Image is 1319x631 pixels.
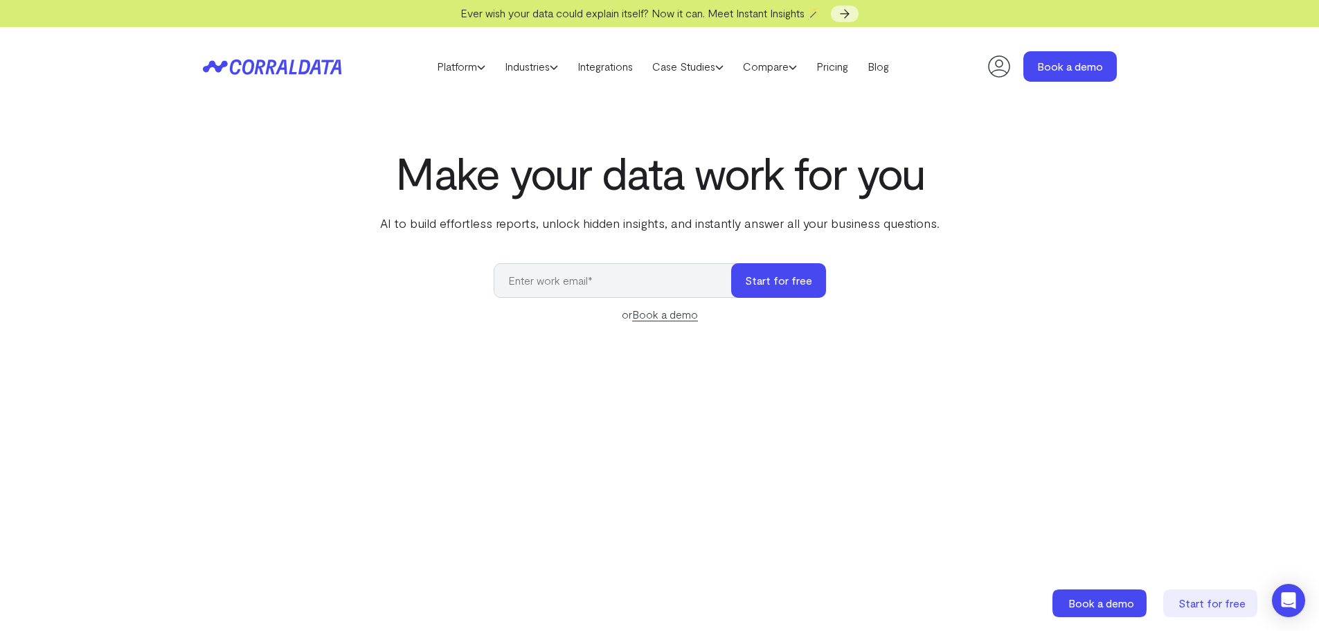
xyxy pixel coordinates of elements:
[495,56,568,77] a: Industries
[427,56,495,77] a: Platform
[1272,584,1305,617] div: Open Intercom Messenger
[377,148,942,197] h1: Make your data work for you
[494,263,745,298] input: Enter work email*
[858,56,899,77] a: Blog
[1052,589,1149,617] a: Book a demo
[460,6,821,19] span: Ever wish your data could explain itself? Now it can. Meet Instant Insights 🪄
[568,56,643,77] a: Integrations
[643,56,733,77] a: Case Studies
[807,56,858,77] a: Pricing
[377,214,942,232] p: AI to build effortless reports, unlock hidden insights, and instantly answer all your business qu...
[1163,589,1260,617] a: Start for free
[733,56,807,77] a: Compare
[731,263,826,298] button: Start for free
[1178,596,1246,610] span: Start for free
[632,308,698,321] a: Book a demo
[1068,596,1134,610] span: Book a demo
[1023,51,1117,82] a: Book a demo
[494,306,826,323] div: or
